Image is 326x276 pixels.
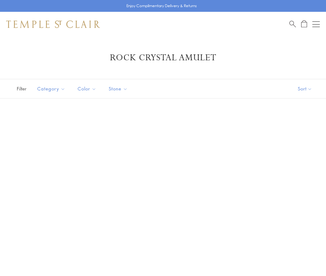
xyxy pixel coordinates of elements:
[6,21,100,28] img: Temple St. Clair
[126,3,197,9] p: Enjoy Complimentary Delivery & Returns
[301,20,307,28] a: Open Shopping Bag
[289,20,296,28] a: Search
[106,85,132,93] span: Stone
[73,82,101,96] button: Color
[104,82,132,96] button: Stone
[33,82,70,96] button: Category
[34,85,70,93] span: Category
[312,21,320,28] button: Open navigation
[75,85,101,93] span: Color
[284,79,326,98] button: Show sort by
[16,52,310,63] h1: Rock Crystal Amulet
